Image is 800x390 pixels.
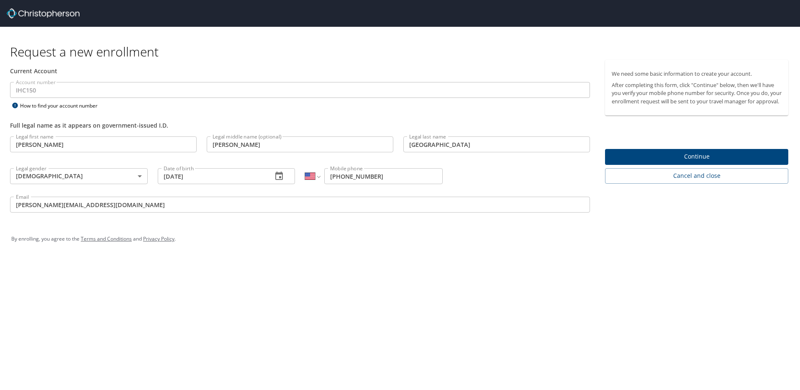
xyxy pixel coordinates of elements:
[158,168,266,184] input: MM/DD/YYYY
[605,168,788,184] button: Cancel and close
[10,168,148,184] div: [DEMOGRAPHIC_DATA]
[143,235,174,242] a: Privacy Policy
[81,235,132,242] a: Terms and Conditions
[324,168,443,184] input: Enter phone number
[10,100,115,111] div: How to find your account number
[10,67,590,75] div: Current Account
[605,149,788,165] button: Continue
[612,70,782,78] p: We need some basic information to create your account.
[10,44,795,60] h1: Request a new enrollment
[612,151,782,162] span: Continue
[612,81,782,105] p: After completing this form, click "Continue" below, then we'll have you verify your mobile phone ...
[11,228,789,249] div: By enrolling, you agree to the and .
[7,8,79,18] img: cbt logo
[10,121,590,130] div: Full legal name as it appears on government-issued I.D.
[612,171,782,181] span: Cancel and close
